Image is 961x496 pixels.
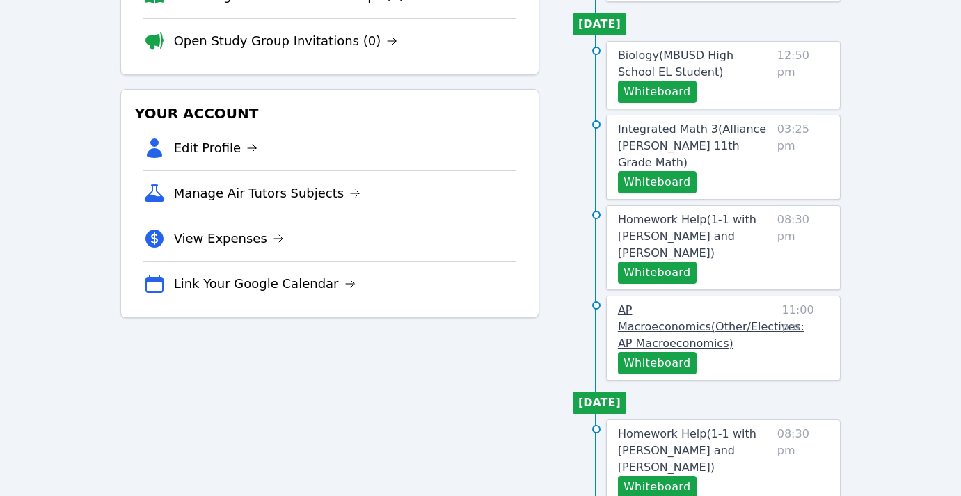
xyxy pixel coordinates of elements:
span: AP Macroeconomics ( Other/Electives: AP Macroeconomics ) [618,303,804,350]
a: Edit Profile [174,138,258,158]
span: Integrated Math 3 ( Alliance [PERSON_NAME] 11th Grade Math ) [618,122,766,169]
h3: Your Account [132,101,527,126]
button: Whiteboard [618,262,697,284]
li: [DATE] [573,13,626,35]
span: 03:25 pm [777,121,829,193]
a: Homework Help(1-1 with [PERSON_NAME] and [PERSON_NAME]) [618,211,772,262]
a: View Expenses [174,229,284,248]
a: Homework Help(1-1 with [PERSON_NAME] and [PERSON_NAME]) [618,426,772,476]
a: Integrated Math 3(Alliance [PERSON_NAME] 11th Grade Math) [618,121,772,171]
span: Biology ( MBUSD High School EL Student ) [618,49,733,79]
a: Manage Air Tutors Subjects [174,184,361,203]
span: 08:30 pm [777,211,829,284]
button: Whiteboard [618,352,697,374]
button: Whiteboard [618,171,697,193]
span: Homework Help ( 1-1 with [PERSON_NAME] and [PERSON_NAME] ) [618,213,756,259]
a: Open Study Group Invitations (0) [174,31,398,51]
a: Biology(MBUSD High School EL Student) [618,47,772,81]
a: AP Macroeconomics(Other/Electives: AP Macroeconomics) [618,302,804,352]
a: Link Your Google Calendar [174,274,356,294]
span: Homework Help ( 1-1 with [PERSON_NAME] and [PERSON_NAME] ) [618,427,756,474]
li: [DATE] [573,392,626,414]
span: 12:50 pm [777,47,829,103]
span: 11:00 pm [782,302,829,374]
button: Whiteboard [618,81,697,103]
